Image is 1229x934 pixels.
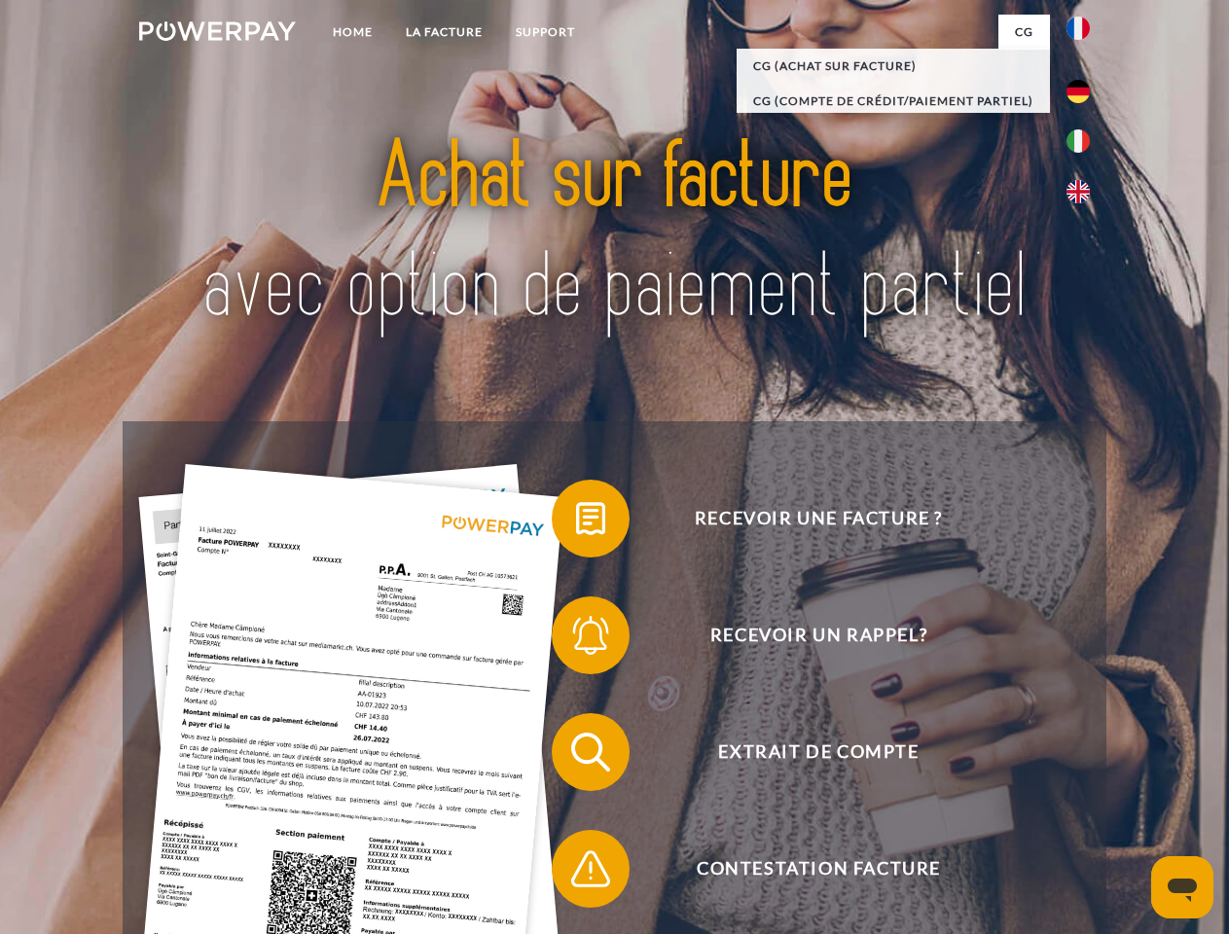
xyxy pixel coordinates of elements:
[580,480,1057,557] span: Recevoir une facture ?
[566,844,615,893] img: qb_warning.svg
[552,713,1058,791] button: Extrait de compte
[316,15,389,50] a: Home
[1066,180,1090,203] img: en
[186,93,1043,373] img: title-powerpay_fr.svg
[139,21,296,41] img: logo-powerpay-white.svg
[998,15,1050,50] a: CG
[1066,17,1090,40] img: fr
[737,84,1050,119] a: CG (Compte de crédit/paiement partiel)
[737,49,1050,84] a: CG (achat sur facture)
[566,494,615,543] img: qb_bill.svg
[389,15,499,50] a: LA FACTURE
[1151,856,1213,918] iframe: Bouton de lancement de la fenêtre de messagerie
[1066,80,1090,103] img: de
[552,830,1058,908] button: Contestation Facture
[580,830,1057,908] span: Contestation Facture
[1066,129,1090,153] img: it
[580,596,1057,674] span: Recevoir un rappel?
[499,15,592,50] a: Support
[566,728,615,776] img: qb_search.svg
[566,611,615,660] img: qb_bell.svg
[552,596,1058,674] button: Recevoir un rappel?
[552,480,1058,557] button: Recevoir une facture ?
[580,713,1057,791] span: Extrait de compte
